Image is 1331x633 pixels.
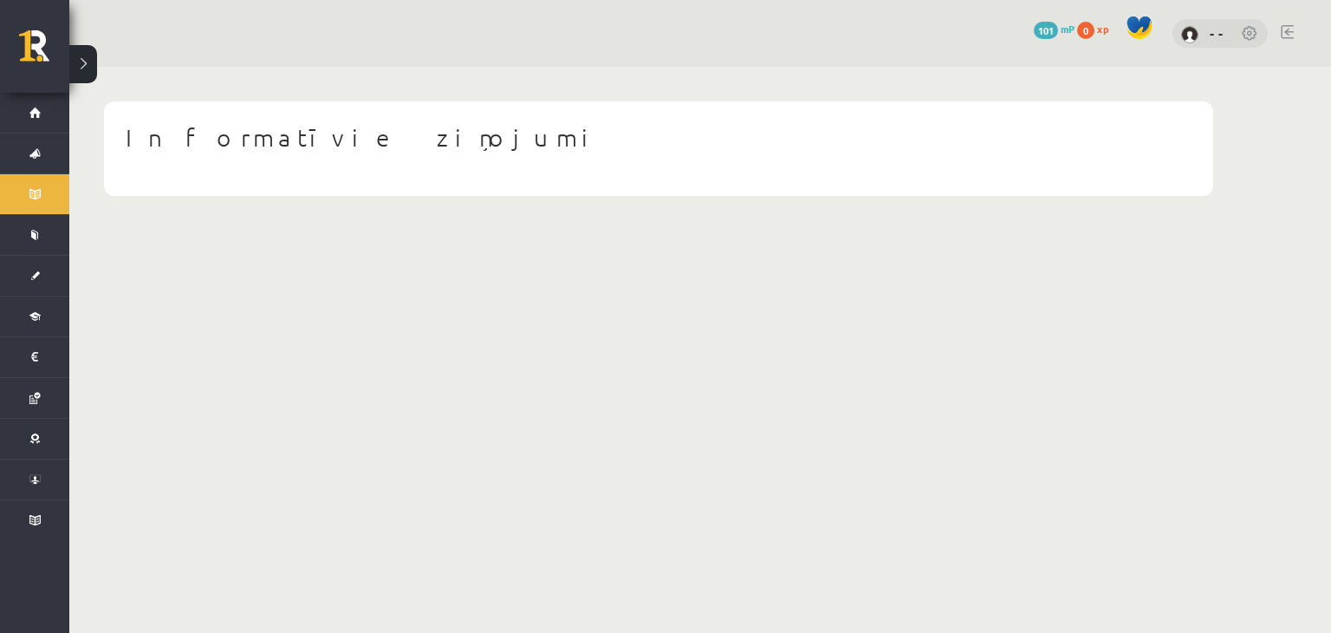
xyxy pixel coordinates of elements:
[19,30,69,74] a: Rīgas 1. Tālmācības vidusskola
[1077,22,1117,36] a: 0 xp
[126,123,1191,153] h1: Informatīvie ziņojumi
[1034,22,1058,39] span: 101
[1210,24,1224,42] a: - -
[1181,26,1198,43] img: - -
[1034,22,1075,36] a: 101 mP
[1097,22,1108,36] span: xp
[1077,22,1094,39] span: 0
[1061,22,1075,36] span: mP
